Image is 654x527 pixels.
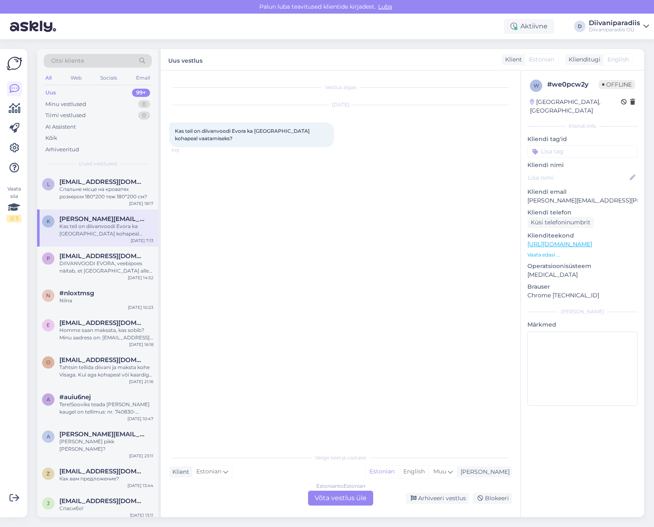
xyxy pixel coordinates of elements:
[7,185,21,222] div: Vaata siia
[168,54,202,65] label: Uus vestlus
[79,160,117,167] span: Uued vestlused
[59,356,145,364] span: olgapino78@hotmail.com
[502,55,522,64] div: Klient
[99,73,119,83] div: Socials
[45,123,76,131] div: AI Assistent
[47,181,50,187] span: L
[399,466,429,478] div: English
[59,289,94,297] span: #nloxtmsg
[406,493,469,504] div: Arhiveeri vestlus
[527,308,638,315] div: [PERSON_NAME]
[59,468,145,475] span: zban@list.ru
[574,21,586,32] div: D
[433,468,446,475] span: Muu
[530,98,621,115] div: [GEOGRAPHIC_DATA], [GEOGRAPHIC_DATA]
[59,327,153,341] div: Homme saan maksata, kas sobib? Minu aadress on: [EMAIL_ADDRESS][DOMAIN_NAME]
[47,218,50,224] span: k
[589,20,649,33] a: DiivaniparadiisDiivaniparadiis OÜ
[128,275,153,281] div: [DATE] 14:52
[45,100,86,108] div: Minu vestlused
[7,56,22,71] img: Askly Logo
[130,512,153,518] div: [DATE] 13:11
[59,505,153,512] div: Спасибо!
[565,55,600,64] div: Klienditugi
[196,467,221,476] span: Estonian
[527,262,638,271] p: Operatsioonisüsteem
[527,282,638,291] p: Brauser
[51,56,84,65] span: Otsi kliente
[59,475,153,482] div: Как вам предложение?
[129,200,153,207] div: [DATE] 18:17
[589,26,640,33] div: Diivaniparadiis OÜ
[129,379,153,385] div: [DATE] 21:16
[46,359,50,365] span: o
[47,396,50,402] span: a
[46,292,50,299] span: n
[599,80,635,89] span: Offline
[59,260,153,275] div: DIIVANVOODI EVORA, veebipoes näitab, et [GEOGRAPHIC_DATA] alles. Kas saaks pârnust Tallinna tellida?
[589,20,640,26] div: Diivaniparadiis
[59,297,153,304] div: Niina
[527,188,638,196] p: Kliendi email
[129,341,153,348] div: [DATE] 16:18
[45,146,79,154] div: Arhiveeritud
[527,291,638,300] p: Chrome [TECHNICAL_ID]
[527,240,592,248] a: [URL][DOMAIN_NAME]
[138,100,150,108] div: 0
[59,178,145,186] span: Lira.oleandr@gmail.com
[59,319,145,327] span: erikaruban7@gmail.com
[527,135,638,144] p: Kliendi tag'id
[527,231,638,240] p: Klienditeekond
[169,454,512,461] div: Valige keel ja vastake
[47,322,50,328] span: e
[534,82,539,89] span: w
[69,73,83,83] div: Web
[308,491,373,506] div: Võta vestlus üle
[47,471,50,477] span: z
[527,145,638,158] input: Lisa tag
[127,482,153,489] div: [DATE] 13:44
[45,89,56,97] div: Uus
[45,134,57,142] div: Kõik
[169,101,512,108] div: [DATE]
[528,173,628,182] input: Lisa nimi
[504,19,554,34] div: Aktiivne
[365,466,399,478] div: Estonian
[172,148,202,154] span: 7:13
[607,55,629,64] span: English
[527,208,638,217] p: Kliendi telefon
[527,196,638,205] p: [PERSON_NAME][EMAIL_ADDRESS][PERSON_NAME][DOMAIN_NAME]
[473,493,512,504] div: Blokeeri
[527,271,638,279] p: [MEDICAL_DATA]
[527,217,594,228] div: Küsi telefoninumbrit
[132,89,150,97] div: 99+
[59,401,153,416] div: Tere!Sooviks teada [PERSON_NAME] kaugel on tellimus: nr. 740830-25ONLW
[47,500,49,506] span: j
[527,122,638,130] div: Kliendi info
[59,497,145,505] span: juliaprigoda@mail.ru
[128,304,153,311] div: [DATE] 10:23
[134,73,152,83] div: Email
[527,251,638,259] p: Vaata edasi ...
[457,468,510,476] div: [PERSON_NAME]
[129,453,153,459] div: [DATE] 23:11
[527,161,638,169] p: Kliendi nimi
[59,393,91,401] span: #auiu6nej
[59,438,153,453] div: [PERSON_NAME] pikk [PERSON_NAME]?
[529,55,554,64] span: Estonian
[169,84,512,91] div: Vestlus algas
[527,320,638,329] p: Märkmed
[47,433,50,440] span: A
[376,3,395,10] span: Luba
[169,468,189,476] div: Klient
[59,252,145,260] span: pippilottaenok@mail.ee
[316,482,365,490] div: Estonian to Estonian
[44,73,53,83] div: All
[59,186,153,200] div: Спальне місце на кроватях розміром 180*200 теж 180*200 см?
[59,223,153,238] div: Kas teil on diivanvoodi Evora ka [GEOGRAPHIC_DATA] kohapeal vaatamiseks?
[7,215,21,222] div: 2 / 3
[59,364,153,379] div: Tahtsin tellida diivani ja maksta kohe Visaga. Kui aga kohapeal või kaardiga maksevõimalusele vaj...
[127,416,153,422] div: [DATE] 10:47
[59,431,145,438] span: Aleksandr.gassilin@gmail.com
[175,128,311,141] span: Kas teil on diivanvoodi Evora ka [GEOGRAPHIC_DATA] kohapeal vaatamiseks?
